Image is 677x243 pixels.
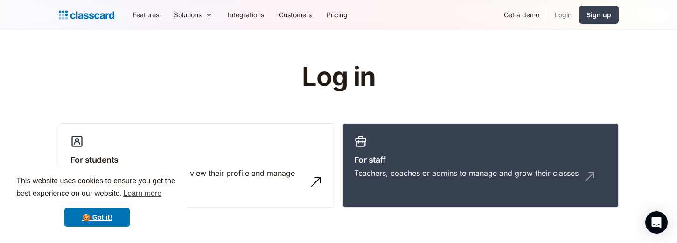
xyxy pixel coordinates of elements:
[272,4,319,25] a: Customers
[126,4,167,25] a: Features
[122,187,163,201] a: learn more about cookies
[7,167,187,236] div: cookieconsent
[64,208,130,227] a: dismiss cookie message
[645,211,668,234] div: Open Intercom Messenger
[174,10,202,20] div: Solutions
[167,4,220,25] div: Solutions
[16,175,178,201] span: This website uses cookies to ensure you get the best experience on our website.
[220,4,272,25] a: Integrations
[496,4,547,25] a: Get a demo
[319,4,355,25] a: Pricing
[342,123,619,208] a: For staffTeachers, coaches or admins to manage and grow their classes
[59,8,114,21] a: Logo
[70,168,305,189] div: Students, parents or guardians to view their profile and manage bookings
[70,153,323,166] h3: For students
[190,62,487,91] h1: Log in
[354,153,607,166] h3: For staff
[579,6,619,24] a: Sign up
[354,168,579,178] div: Teachers, coaches or admins to manage and grow their classes
[586,10,611,20] div: Sign up
[547,4,579,25] a: Login
[59,123,335,208] a: For studentsStudents, parents or guardians to view their profile and manage bookings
